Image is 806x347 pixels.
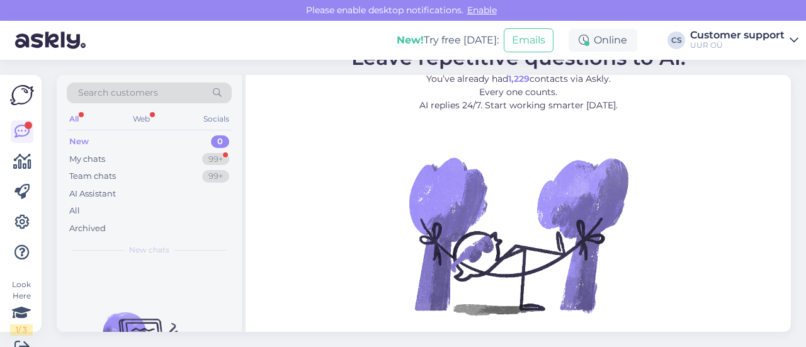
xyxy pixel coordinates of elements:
[351,72,686,112] p: You’ve already had contacts via Askly. Every one counts. AI replies 24/7. Start working smarter [...
[129,244,169,256] span: New chats
[67,111,81,127] div: All
[202,153,229,166] div: 99+
[10,279,33,336] div: Look Here
[10,85,34,105] img: Askly Logo
[69,188,116,200] div: AI Assistant
[69,170,116,183] div: Team chats
[78,86,158,100] span: Search customers
[667,31,685,49] div: CS
[690,30,798,50] a: Customer supportUUR OÜ
[69,205,80,217] div: All
[130,111,152,127] div: Web
[69,153,105,166] div: My chats
[397,34,424,46] b: New!
[690,30,785,40] div: Customer support
[463,4,501,16] span: Enable
[504,28,553,52] button: Emails
[508,73,530,84] b: 1,229
[69,222,106,235] div: Archived
[202,170,229,183] div: 99+
[690,40,785,50] div: UUR OÜ
[211,135,229,148] div: 0
[10,324,33,336] div: 1 / 3
[569,29,637,52] div: Online
[397,33,499,48] div: Try free [DATE]:
[69,135,89,148] div: New
[201,111,232,127] div: Socials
